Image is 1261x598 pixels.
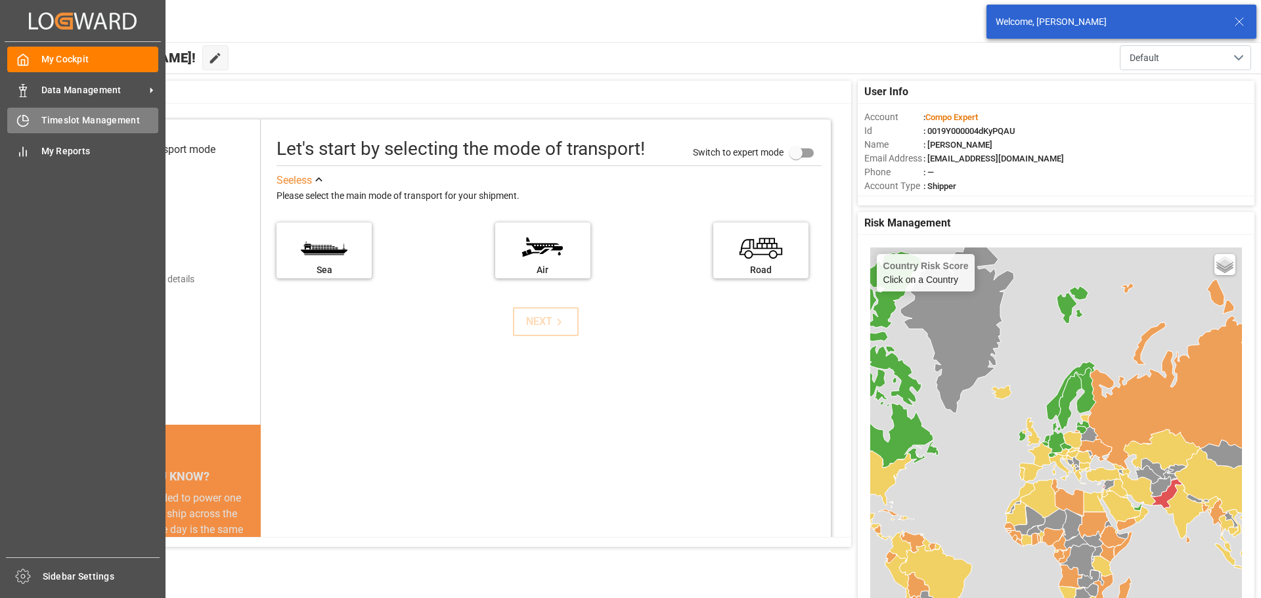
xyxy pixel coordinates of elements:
[923,167,934,177] span: : —
[7,138,158,163] a: My Reports
[864,215,950,231] span: Risk Management
[41,144,159,158] span: My Reports
[71,463,261,490] div: DID YOU KNOW?
[41,53,159,66] span: My Cockpit
[883,261,969,285] div: Click on a Country
[526,314,566,330] div: NEXT
[277,173,312,188] div: See less
[283,263,365,277] div: Sea
[277,135,645,163] div: Let's start by selecting the mode of transport!
[864,179,923,193] span: Account Type
[923,140,992,150] span: : [PERSON_NAME]
[864,165,923,179] span: Phone
[923,154,1064,163] span: : [EMAIL_ADDRESS][DOMAIN_NAME]
[1120,45,1251,70] button: open menu
[41,83,145,97] span: Data Management
[864,152,923,165] span: Email Address
[864,110,923,124] span: Account
[996,15,1222,29] div: Welcome, [PERSON_NAME]
[720,263,802,277] div: Road
[923,112,978,122] span: :
[7,108,158,133] a: Timeslot Management
[41,114,159,127] span: Timeslot Management
[7,47,158,72] a: My Cockpit
[883,261,969,271] h4: Country Risk Score
[864,124,923,138] span: Id
[923,126,1015,136] span: : 0019Y000004dKyPQAU
[864,138,923,152] span: Name
[502,263,584,277] div: Air
[1130,51,1159,65] span: Default
[87,490,245,585] div: The energy needed to power one large container ship across the ocean in a single day is the same ...
[693,146,784,157] span: Switch to expert mode
[864,84,908,100] span: User Info
[1214,254,1235,275] a: Layers
[55,45,196,70] span: Hello [PERSON_NAME]!
[513,307,579,336] button: NEXT
[43,570,160,584] span: Sidebar Settings
[277,188,822,204] div: Please select the main mode of transport for your shipment.
[923,181,956,191] span: : Shipper
[925,112,978,122] span: Compo Expert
